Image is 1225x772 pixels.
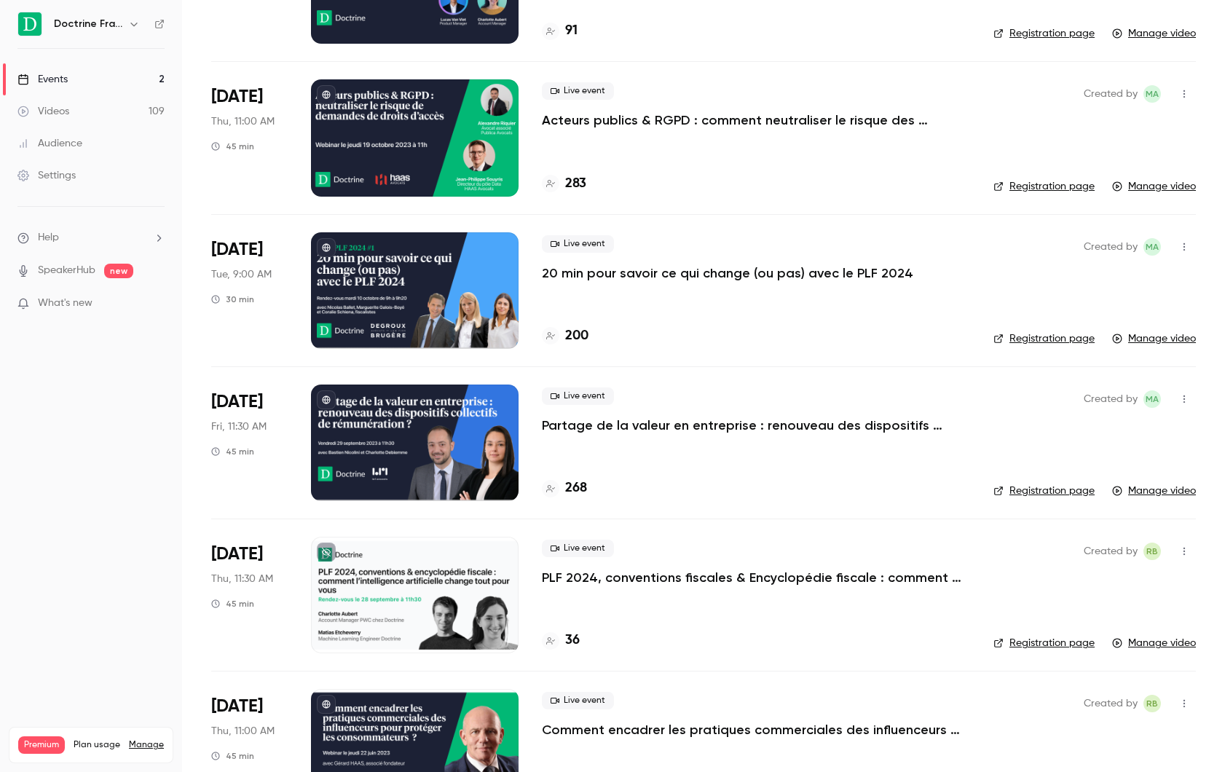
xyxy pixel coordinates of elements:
h4: 283 [565,174,586,194]
a: Registration page [993,331,1095,346]
span: Created by [1084,85,1138,103]
a: Registration page [993,179,1095,194]
span: Premium [18,736,65,754]
span: Fri, 11:30 AM [211,420,267,434]
h4: 268 [565,478,587,498]
span: Marie Agard [1143,238,1161,256]
span: Romain Ballereau [1143,543,1161,560]
a: 91 [542,21,578,41]
span: Romain Ballereau [1143,695,1161,712]
span: MA [1146,85,1159,103]
div: 30 min [211,294,254,305]
span: [DATE] [211,695,263,718]
span: What's new [38,296,92,311]
a: Acteurs publics & RGPD : comment neutraliser le risque des demandes de droit d’accès. [542,111,970,129]
div: 45 min [211,141,254,152]
a: Comment encadrer les pratiques commerciales des influenceurs pour protéger les consommateurs ! [542,721,970,738]
div: Sep 29 Fri, 11:30 AM (Europe/Paris) [211,385,288,501]
a: Manage [129,739,164,751]
div: Settings [17,168,76,183]
span: Thu, 11:30 AM [211,572,273,586]
span: MA [1146,238,1159,256]
span: Live event [542,540,614,557]
span: [DATE] [211,543,263,566]
a: Manage video [1112,331,1196,346]
span: Created by [1084,390,1138,408]
a: 20 min pour savoir ce qui change (ou pas) avec le PLF 2024 [542,264,913,282]
span: Thu, 11:00 AM [211,114,275,129]
a: 283 [542,174,586,194]
span: Help [38,230,59,245]
span: Created by [1084,238,1138,256]
span: new [104,264,133,278]
span: Thu, 11:00 AM [211,724,275,738]
span: Plan usage [74,739,120,751]
span: [DATE] [211,390,263,414]
h4: 200 [565,326,588,346]
span: Tue, 9:00 AM [211,267,272,282]
div: Videos [17,104,69,119]
a: Manage video [1112,26,1196,41]
span: [DATE] [211,85,263,109]
span: Marie Agard [1143,85,1161,103]
span: Created by [1084,543,1138,560]
a: Registration page [993,26,1095,41]
div: Events [17,72,68,87]
span: Created by [1084,695,1138,712]
h6: Doctrine France [54,17,122,31]
div: 45 min [211,598,254,610]
a: Registration page [993,484,1095,498]
a: Manage video [1112,636,1196,650]
img: Doctrine France [18,12,42,36]
span: Live event [542,387,614,405]
h4: 36 [565,631,580,650]
iframe: Noticeable Trigger [147,297,165,310]
a: Registration page [993,636,1095,650]
a: Manage video [1112,179,1196,194]
span: [DATE] [211,238,263,261]
span: RB [1146,695,1158,712]
div: Sep 28 Thu, 11:30 AM (Europe/Paris) [211,537,288,653]
span: Live event [542,235,614,253]
div: 45 min [211,750,254,762]
a: SpeakerHub [38,263,95,278]
div: Audience [17,136,82,151]
span: MA [1146,390,1159,408]
div: 45 min [211,446,254,457]
a: PLF 2024, conventions fiscales & Encyclopédie fiscale : comment l’intelligence artificielle chang... [542,569,970,586]
span: Live event [542,692,614,709]
a: 200 [542,326,588,346]
div: Oct 19 Thu, 11:00 AM (Europe/Paris) [211,79,288,196]
li: help-dropdown-opener [17,230,165,245]
span: Live event [542,82,614,100]
div: Oct 10 Tue, 9:00 AM (Europe/Paris) [211,232,288,349]
a: Manage video [1112,484,1196,498]
a: 36 [542,631,580,650]
h4: 91 [565,21,578,41]
a: Partage de la valeur en entreprise : renouveau des dispositifs collectifs de rémunération ? [542,417,970,434]
a: 268 [542,478,587,498]
span: Marie Agard [1143,390,1161,408]
span: RB [1146,543,1158,560]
